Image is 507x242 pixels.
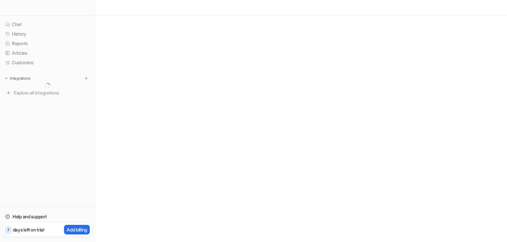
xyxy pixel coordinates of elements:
p: Add billing [67,226,87,233]
a: History [3,29,92,39]
span: Explore all integrations [14,88,89,98]
a: Chat [3,20,92,29]
button: Add billing [64,225,90,234]
a: Help and support [3,212,92,221]
p: Integrations [10,76,30,81]
a: Reports [3,39,92,48]
a: Explore all integrations [3,88,92,97]
a: Customize [3,58,92,67]
img: explore all integrations [5,90,12,96]
p: 7 [7,227,9,233]
button: Integrations [3,75,32,82]
img: menu_add.svg [84,76,88,81]
img: expand menu [4,76,9,81]
p: days left on trial [13,226,44,233]
a: Articles [3,48,92,58]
